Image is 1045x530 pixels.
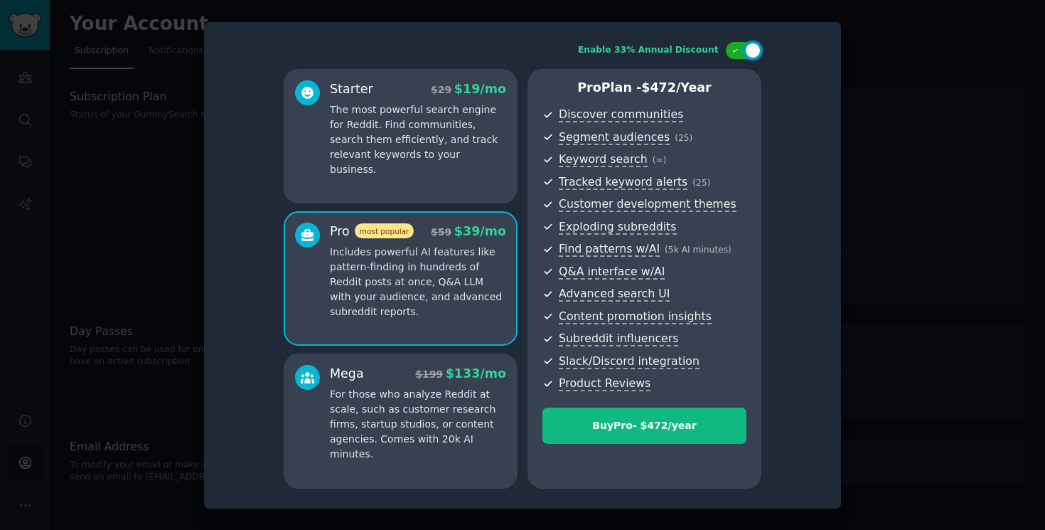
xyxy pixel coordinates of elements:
span: Tracked keyword alerts [559,175,687,190]
p: For those who analyze Reddit at scale, such as customer research firms, startup studios, or conte... [330,387,506,462]
span: Discover communities [559,107,683,122]
div: Mega [330,365,364,383]
span: Slack/Discord integration [559,354,700,369]
span: Advanced search UI [559,287,670,302]
span: $ 199 [415,369,443,380]
span: $ 59 [431,226,451,238]
span: Exploding subreddits [559,220,676,235]
span: $ 19 /mo [454,82,506,96]
span: Segment audiences [559,130,670,145]
p: The most powerful search engine for Reddit. Find communities, search them efficiently, and track ... [330,102,506,177]
span: ( 25 ) [692,178,710,188]
span: Content promotion insights [559,309,712,324]
span: ( 5k AI minutes ) [665,245,731,255]
span: Subreddit influencers [559,332,678,346]
div: Buy Pro - $ 472 /year [543,418,746,433]
span: most popular [355,223,414,238]
span: $ 133 /mo [446,366,506,381]
span: $ 472 /year [641,80,711,95]
span: Keyword search [559,152,648,167]
span: $ 29 [431,84,451,95]
div: Pro [330,223,414,240]
div: Starter [330,80,373,98]
div: Enable 33% Annual Discount [578,44,719,57]
span: ( 25 ) [675,133,692,143]
span: Product Reviews [559,376,650,391]
span: Customer development themes [559,197,736,212]
p: Includes powerful AI features like pattern-finding in hundreds of Reddit posts at once, Q&A LLM w... [330,245,506,319]
span: Q&A interface w/AI [559,265,665,280]
span: ( ∞ ) [653,155,667,165]
span: $ 39 /mo [454,224,506,238]
button: BuyPro- $472/year [542,408,746,444]
span: Find patterns w/AI [559,242,660,257]
p: Pro Plan - [542,79,746,97]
